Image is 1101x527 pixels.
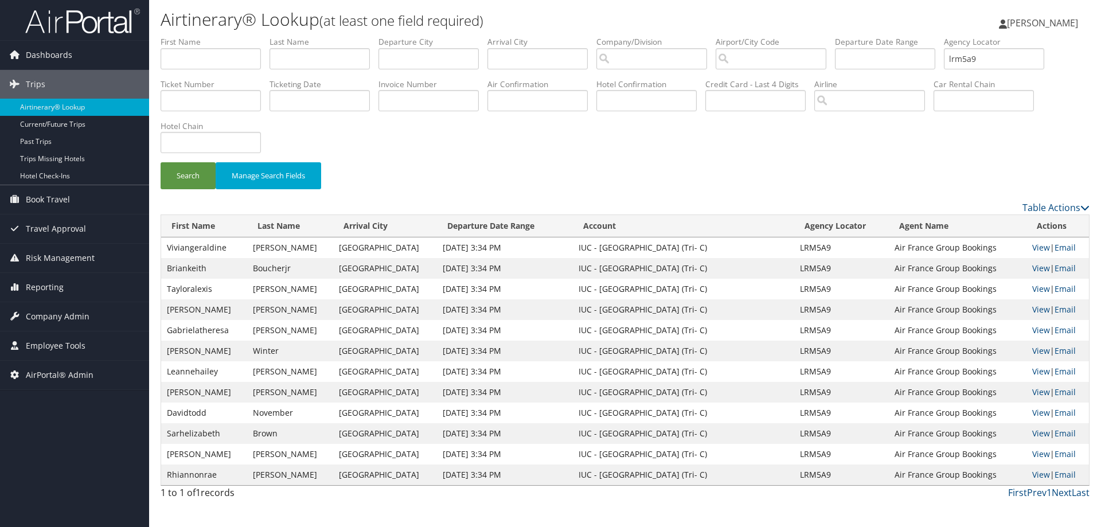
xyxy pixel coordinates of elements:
[1047,486,1052,499] a: 1
[247,361,333,382] td: [PERSON_NAME]
[1055,407,1076,418] a: Email
[794,237,889,258] td: LRM5A9
[1055,242,1076,253] a: Email
[1032,428,1050,439] a: View
[247,279,333,299] td: [PERSON_NAME]
[1026,215,1089,237] th: Actions
[26,70,45,99] span: Trips
[378,79,487,90] label: Invoice Number
[1026,299,1089,320] td: |
[1032,242,1050,253] a: View
[1032,387,1050,397] a: View
[794,464,889,485] td: LRM5A9
[319,11,483,30] small: (at least one field required)
[1055,387,1076,397] a: Email
[1008,486,1027,499] a: First
[573,279,794,299] td: IUC - [GEOGRAPHIC_DATA] (Tri- C)
[333,341,438,361] td: [GEOGRAPHIC_DATA]
[794,320,889,341] td: LRM5A9
[573,444,794,464] td: IUC - [GEOGRAPHIC_DATA] (Tri- C)
[161,486,380,505] div: 1 to 1 of records
[161,403,247,423] td: Davidtodd
[1032,469,1050,480] a: View
[1026,258,1089,279] td: |
[1026,382,1089,403] td: |
[26,214,86,243] span: Travel Approval
[889,258,1026,279] td: Air France Group Bookings
[1007,17,1078,29] span: [PERSON_NAME]
[1032,263,1050,274] a: View
[437,464,572,485] td: [DATE] 3:34 PM
[247,444,333,464] td: [PERSON_NAME]
[889,464,1026,485] td: Air France Group Bookings
[794,341,889,361] td: LRM5A9
[437,423,572,444] td: [DATE] 3:34 PM
[161,341,247,361] td: [PERSON_NAME]
[1026,444,1089,464] td: |
[247,423,333,444] td: Brown
[1026,341,1089,361] td: |
[161,423,247,444] td: Sarhelizabeth
[161,464,247,485] td: Rhiannonrae
[1055,366,1076,377] a: Email
[437,341,572,361] td: [DATE] 3:34 PM
[1026,361,1089,382] td: |
[26,273,64,302] span: Reporting
[161,299,247,320] td: [PERSON_NAME]
[333,382,438,403] td: [GEOGRAPHIC_DATA]
[1032,283,1050,294] a: View
[889,341,1026,361] td: Air France Group Bookings
[1055,469,1076,480] a: Email
[26,244,95,272] span: Risk Management
[1032,407,1050,418] a: View
[247,464,333,485] td: [PERSON_NAME]
[333,237,438,258] td: [GEOGRAPHIC_DATA]
[333,444,438,464] td: [GEOGRAPHIC_DATA]
[161,215,247,237] th: First Name: activate to sort column ascending
[333,320,438,341] td: [GEOGRAPHIC_DATA]
[26,41,72,69] span: Dashboards
[573,237,794,258] td: IUC - [GEOGRAPHIC_DATA] (Tri- C)
[889,361,1026,382] td: Air France Group Bookings
[1026,423,1089,444] td: |
[487,79,596,90] label: Air Confirmation
[573,215,794,237] th: Account: activate to sort column ascending
[161,120,270,132] label: Hotel Chain
[1032,325,1050,335] a: View
[161,320,247,341] td: Gabrielatheresa
[247,320,333,341] td: [PERSON_NAME]
[161,444,247,464] td: [PERSON_NAME]
[25,7,140,34] img: airportal-logo.png
[437,382,572,403] td: [DATE] 3:34 PM
[999,6,1090,40] a: [PERSON_NAME]
[437,237,572,258] td: [DATE] 3:34 PM
[437,215,572,237] th: Departure Date Range: activate to sort column descending
[161,237,247,258] td: Viviangeraldine
[437,258,572,279] td: [DATE] 3:34 PM
[247,258,333,279] td: Boucherjr
[161,279,247,299] td: Tayloralexis
[814,79,934,90] label: Airline
[889,403,1026,423] td: Air France Group Bookings
[705,79,814,90] label: Credit Card - Last 4 Digits
[889,423,1026,444] td: Air France Group Bookings
[573,464,794,485] td: IUC - [GEOGRAPHIC_DATA] (Tri- C)
[794,403,889,423] td: LRM5A9
[573,423,794,444] td: IUC - [GEOGRAPHIC_DATA] (Tri- C)
[270,36,378,48] label: Last Name
[716,36,835,48] label: Airport/City Code
[794,215,889,237] th: Agency Locator: activate to sort column ascending
[889,320,1026,341] td: Air France Group Bookings
[437,320,572,341] td: [DATE] 3:34 PM
[573,361,794,382] td: IUC - [GEOGRAPHIC_DATA] (Tri- C)
[1055,263,1076,274] a: Email
[1026,320,1089,341] td: |
[247,341,333,361] td: Winter
[437,444,572,464] td: [DATE] 3:34 PM
[247,237,333,258] td: [PERSON_NAME]
[794,382,889,403] td: LRM5A9
[247,403,333,423] td: November
[1026,464,1089,485] td: |
[161,361,247,382] td: Leannehailey
[573,320,794,341] td: IUC - [GEOGRAPHIC_DATA] (Tri- C)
